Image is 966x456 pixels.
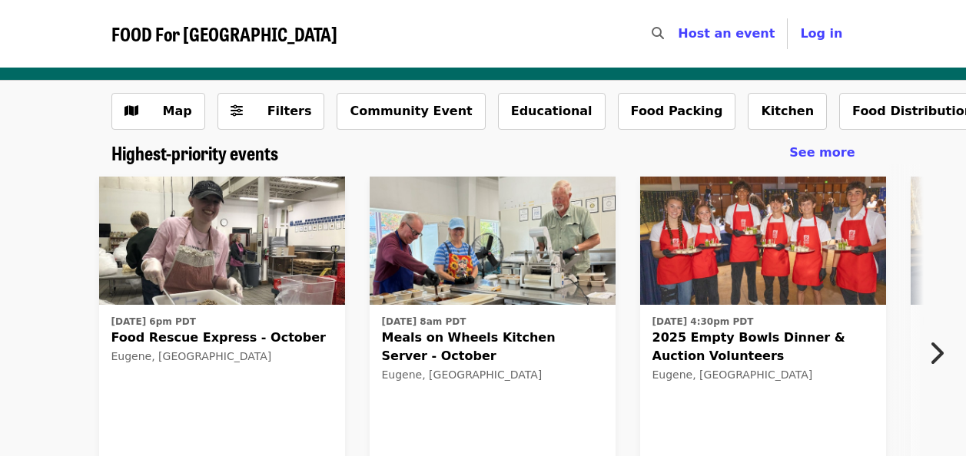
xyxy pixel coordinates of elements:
button: Filters (0 selected) [217,93,325,130]
span: Map [163,104,192,118]
a: Host an event [678,26,775,41]
span: Filters [267,104,312,118]
i: sliders-h icon [231,104,243,118]
time: [DATE] 8am PDT [382,315,466,329]
i: map icon [124,104,138,118]
div: Highest-priority events [99,142,868,164]
a: See more [789,144,855,162]
button: Log in [788,18,855,49]
i: search icon [652,26,664,41]
button: Next item [915,332,966,375]
a: Highest-priority events [111,142,278,164]
button: Food Packing [618,93,736,130]
time: [DATE] 6pm PDT [111,315,196,329]
span: 2025 Empty Bowls Dinner & Auction Volunteers [652,329,874,365]
button: Community Event [337,93,485,130]
img: 2025 Empty Bowls Dinner & Auction Volunteers organized by FOOD For Lane County [640,177,886,306]
i: chevron-right icon [928,339,944,368]
input: Search [673,15,685,52]
span: Food Rescue Express - October [111,329,333,347]
img: Meals on Wheels Kitchen Server - October organized by FOOD For Lane County [370,177,616,306]
div: Eugene, [GEOGRAPHIC_DATA] [652,368,874,382]
div: Eugene, [GEOGRAPHIC_DATA] [111,350,333,363]
button: Educational [498,93,606,130]
span: Meals on Wheels Kitchen Server - October [382,329,603,365]
time: [DATE] 4:30pm PDT [652,315,754,329]
span: See more [789,145,855,160]
span: FOOD For [GEOGRAPHIC_DATA] [111,20,337,47]
img: Food Rescue Express - October organized by FOOD For Lane County [99,177,345,306]
span: Log in [800,26,842,41]
button: Kitchen [748,93,827,130]
button: Show map view [111,93,205,130]
div: Eugene, [GEOGRAPHIC_DATA] [382,368,603,382]
span: Highest-priority events [111,139,278,166]
a: FOOD For [GEOGRAPHIC_DATA] [111,23,337,45]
